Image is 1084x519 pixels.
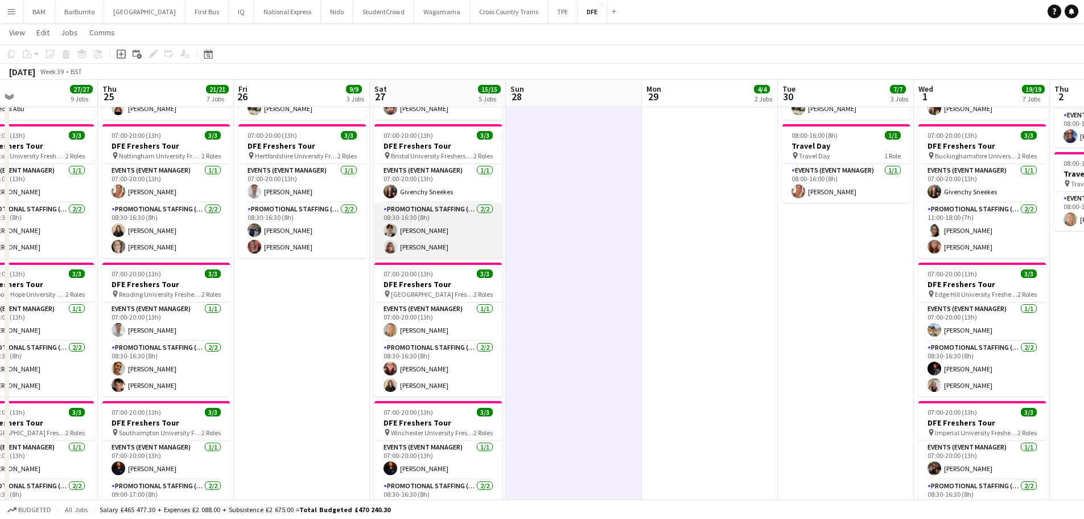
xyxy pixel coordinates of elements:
app-job-card: 08:00-16:00 (8h)1/1Travel Day Travel Day1 RoleEvents (Event Manager)1/108:00-16:00 (8h)[PERSON_NAME] [782,124,910,203]
span: Wed [918,84,933,94]
div: 5 Jobs [479,95,500,103]
span: 3/3 [477,131,493,140]
app-job-card: 07:00-20:00 (13h)3/3DFE Freshers Tour Bristol University Freshers Fair2 RolesEvents (Event Manage... [374,124,502,258]
button: Wagamama [414,1,470,23]
span: Comms [89,27,115,38]
span: Edit [36,27,50,38]
app-job-card: 07:00-20:00 (13h)3/3DFE Freshers Tour Reading University Freshers Fair2 RolesEvents (Event Manage... [102,263,230,397]
span: 3/3 [205,131,221,140]
span: 2 Roles [201,428,221,437]
span: Edge Hill University Freshers Fair [935,290,1017,299]
span: 07:00-20:00 (13h) [112,131,161,140]
span: Fri [238,84,248,94]
span: 25 [101,90,117,103]
span: 07:00-20:00 (13h) [928,408,977,416]
div: 3 Jobs [347,95,364,103]
app-card-role: Events (Event Manager)1/107:00-20:00 (13h)[PERSON_NAME] [374,303,502,341]
span: 07:00-20:00 (13h) [928,131,977,140]
span: 2 Roles [473,152,493,160]
span: 07:00-20:00 (13h) [384,269,433,278]
h3: DFE Freshers Tour [918,279,1046,289]
span: Thu [102,84,117,94]
span: Sat [374,84,387,94]
app-job-card: 07:00-20:00 (13h)3/3DFE Freshers Tour Edge Hill University Freshers Fair2 RolesEvents (Event Mana... [918,263,1046,397]
span: 2 Roles [1017,290,1037,299]
h3: DFE Freshers Tour [374,279,502,289]
span: 7/7 [890,85,906,93]
app-card-role: Events (Event Manager)1/107:00-20:00 (13h)Givenchy Sneekes [374,164,502,203]
app-card-role: Promotional Staffing (Brand Ambassadors)2/208:30-16:30 (8h)[PERSON_NAME][PERSON_NAME] [102,341,230,397]
span: 2 Roles [65,152,85,160]
app-card-role: Promotional Staffing (Brand Ambassadors)2/208:30-16:30 (8h)[PERSON_NAME][PERSON_NAME] [102,203,230,258]
app-card-role: Promotional Staffing (Brand Ambassadors)2/208:30-16:30 (8h)[PERSON_NAME][PERSON_NAME] [374,203,502,258]
app-card-role: Promotional Staffing (Brand Ambassadors)2/208:30-16:30 (8h)[PERSON_NAME][PERSON_NAME] [238,203,366,258]
h3: DFE Freshers Tour [374,141,502,151]
span: 07:00-20:00 (13h) [928,269,977,278]
app-card-role: Events (Event Manager)1/107:00-20:00 (13h)[PERSON_NAME] [102,303,230,341]
span: 2 Roles [201,290,221,299]
span: Imperial University Freshers Fair [935,428,1017,437]
span: 2 Roles [201,152,221,160]
h3: DFE Freshers Tour [102,418,230,428]
app-card-role: Events (Event Manager)1/107:00-20:00 (13h)[PERSON_NAME] [918,303,1046,341]
span: 07:00-20:00 (13h) [384,131,433,140]
app-job-card: 07:00-20:00 (13h)3/3DFE Freshers Tour Buckinghamshire University Freshers Fair2 RolesEvents (Even... [918,124,1046,258]
span: Reading University Freshers Fair [119,290,201,299]
span: 3/3 [477,269,493,278]
button: TPE [548,1,578,23]
div: [DATE] [9,66,35,77]
span: 3/3 [477,408,493,416]
span: Buckinghamshire University Freshers Fair [935,152,1017,160]
span: 1 [917,90,933,103]
span: 1 Role [884,152,901,160]
app-job-card: 07:00-20:00 (13h)3/3DFE Freshers Tour Hertfordshire University Freshers Fair2 RolesEvents (Event ... [238,124,366,258]
span: 07:00-20:00 (13h) [248,131,297,140]
div: 3 Jobs [891,95,908,103]
button: National Express [254,1,321,23]
button: First Bus [186,1,229,23]
span: 07:00-20:00 (13h) [384,408,433,416]
span: 21/21 [206,85,229,93]
span: 3/3 [205,269,221,278]
span: Sun [510,84,524,94]
span: Thu [1054,84,1069,94]
span: 2 Roles [1017,152,1037,160]
span: 2 [1053,90,1069,103]
span: 08:00-16:00 (8h) [792,131,838,140]
span: Week 39 [38,67,66,76]
span: Southampton University Freshers Fair [119,428,201,437]
span: View [9,27,25,38]
app-card-role: Events (Event Manager)1/107:00-20:00 (13h)Givenchy Sneekes [918,164,1046,203]
span: 2 Roles [1017,428,1037,437]
span: 29 [645,90,661,103]
app-card-role: Events (Event Manager)1/107:00-20:00 (13h)[PERSON_NAME] [102,164,230,203]
span: 07:00-20:00 (13h) [112,408,161,416]
app-job-card: 07:00-20:00 (13h)3/3DFE Freshers Tour [GEOGRAPHIC_DATA] Freshers Fair2 RolesEvents (Event Manager... [374,263,502,397]
span: 3/3 [69,131,85,140]
app-card-role: Events (Event Manager)1/107:00-20:00 (13h)[PERSON_NAME] [918,441,1046,480]
app-job-card: 07:00-20:00 (13h)3/3DFE Freshers Tour Nottingham University Freshers Fair2 RolesEvents (Event Man... [102,124,230,258]
h3: DFE Freshers Tour [238,141,366,151]
span: 07:00-20:00 (13h) [112,269,161,278]
span: Travel Day [799,152,830,160]
span: All jobs [63,505,90,514]
span: 27 [373,90,387,103]
app-card-role: Events (Event Manager)1/107:00-20:00 (13h)[PERSON_NAME] [238,164,366,203]
div: Salary £465 477.30 + Expenses £2 088.00 + Subsistence £2 675.00 = [100,505,390,514]
div: BST [71,67,82,76]
span: 3/3 [1021,131,1037,140]
button: [GEOGRAPHIC_DATA] [104,1,186,23]
span: 28 [509,90,524,103]
span: Winchester University Freshers Fair [391,428,473,437]
button: StudentCrowd [353,1,414,23]
span: 26 [237,90,248,103]
a: Comms [85,25,119,40]
button: Cross Country Trains [470,1,548,23]
span: Budgeted [18,506,51,514]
